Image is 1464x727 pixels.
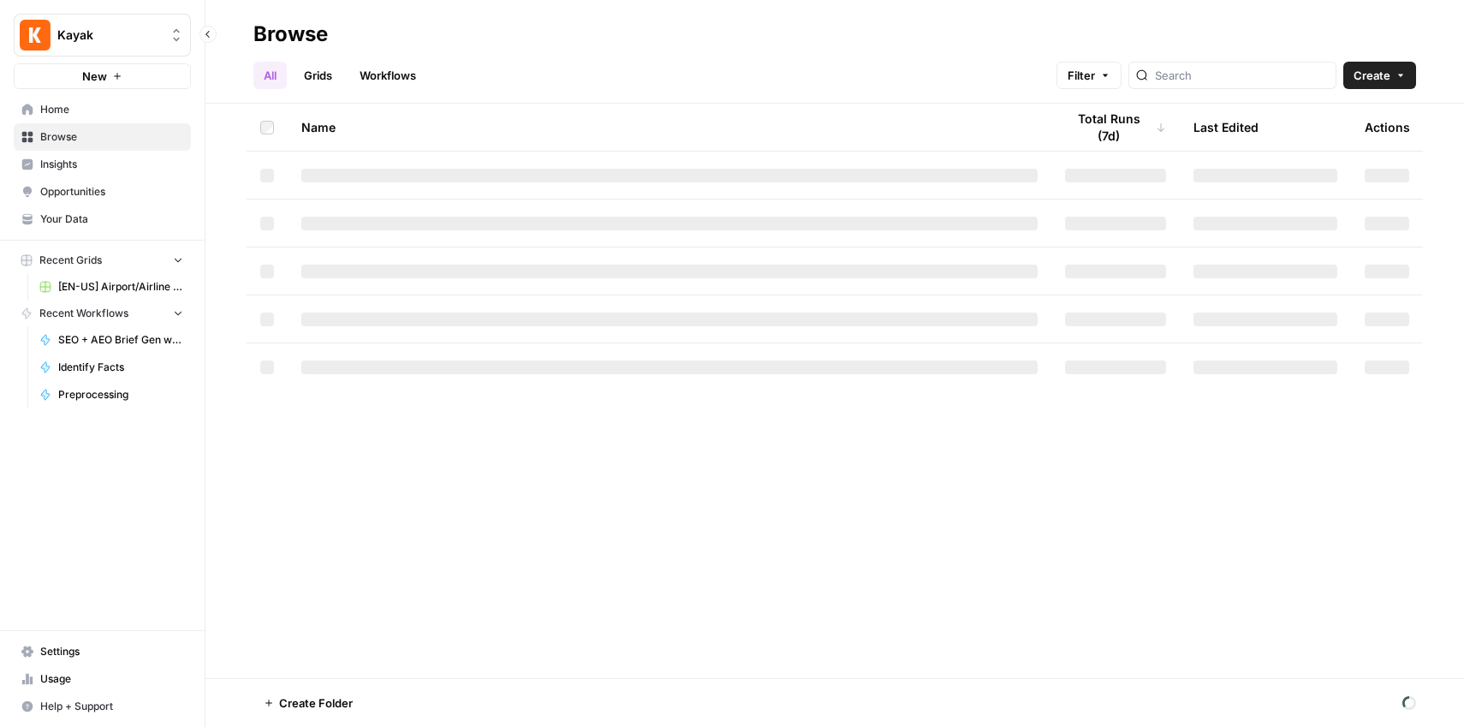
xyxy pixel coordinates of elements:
[349,62,426,89] a: Workflows
[32,381,191,408] a: Preprocessing
[57,27,161,44] span: Kayak
[58,360,183,375] span: Identify Facts
[14,301,191,326] button: Recent Workflows
[40,157,183,172] span: Insights
[14,206,191,233] a: Your Data
[253,21,328,48] div: Browse
[1065,104,1166,151] div: Total Runs (7d)
[40,102,183,117] span: Home
[32,326,191,354] a: SEO + AEO Brief Gen w/ FAQ
[14,638,191,665] a: Settings
[40,212,183,227] span: Your Data
[253,62,287,89] a: All
[1155,67,1329,84] input: Search
[32,354,191,381] a: Identify Facts
[14,96,191,123] a: Home
[1068,67,1095,84] span: Filter
[58,332,183,348] span: SEO + AEO Brief Gen w/ FAQ
[14,63,191,89] button: New
[253,689,363,717] button: Create Folder
[58,279,183,295] span: [EN-US] Airport/Airline Content Refresh
[279,694,353,712] span: Create Folder
[40,644,183,659] span: Settings
[1354,67,1390,84] span: Create
[301,104,1038,151] div: Name
[40,129,183,145] span: Browse
[14,693,191,720] button: Help + Support
[40,184,183,200] span: Opportunities
[39,253,102,268] span: Recent Grids
[1343,62,1416,89] button: Create
[14,178,191,206] a: Opportunities
[32,273,191,301] a: [EN-US] Airport/Airline Content Refresh
[40,699,183,714] span: Help + Support
[1193,104,1259,151] div: Last Edited
[39,306,128,321] span: Recent Workflows
[40,671,183,687] span: Usage
[14,123,191,151] a: Browse
[14,247,191,273] button: Recent Grids
[14,665,191,693] a: Usage
[294,62,342,89] a: Grids
[1365,104,1410,151] div: Actions
[14,14,191,57] button: Workspace: Kayak
[1056,62,1122,89] button: Filter
[82,68,107,85] span: New
[58,387,183,402] span: Preprocessing
[14,151,191,178] a: Insights
[20,20,51,51] img: Kayak Logo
